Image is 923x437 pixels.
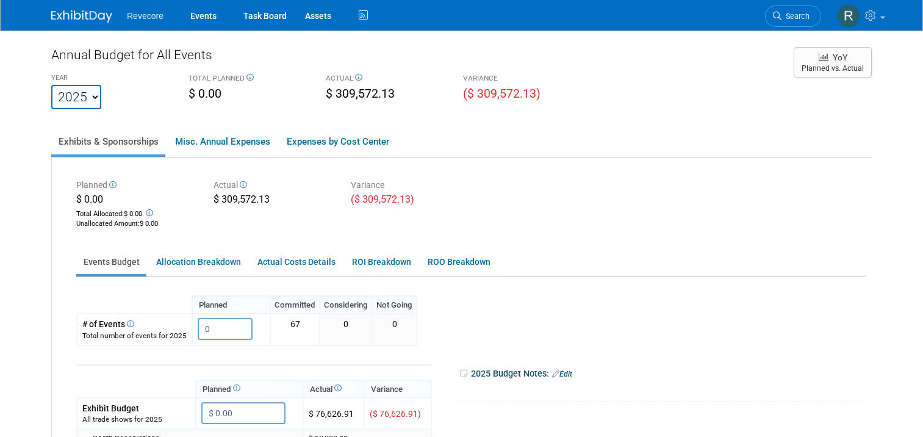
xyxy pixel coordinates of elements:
[214,193,332,209] div: $ 309,572.13
[124,210,142,218] span: $ 0.00
[459,364,864,383] div: 2025 Budget Notes:
[279,129,396,154] a: Expenses by Cost Center
[76,250,146,274] a: Events Budget
[82,331,187,341] div: Total number of events for 2025
[127,11,163,21] span: Revecore
[463,73,582,85] div: VARIANCE
[463,87,541,101] span: ($ 309,572.13)
[270,296,320,314] th: Committed
[51,10,112,23] img: ExhibitDay
[192,296,270,314] th: Planned
[364,380,431,398] th: Variance
[189,73,307,85] div: TOTAL PLANNED
[189,87,221,101] span: $ 0.00
[140,220,158,228] span: $ 0.00
[351,193,414,205] span: ($ 309,572.13)
[82,402,190,414] div: Exhibit Budget
[326,87,395,101] span: $ 309,572.13
[833,52,847,62] span: YoY
[51,129,165,154] a: Exhibits & Sponsorships
[51,73,170,85] div: YEAR
[149,250,248,274] a: Allocation Breakdown
[82,318,187,330] div: # of Events
[781,12,810,21] span: Search
[372,314,417,345] td: 0
[303,380,364,398] th: Actual
[250,250,342,274] a: Actual Costs Details
[76,179,195,193] div: Planned
[303,398,364,429] td: $ 76,626.91
[372,296,417,314] th: Not Going
[351,179,470,193] div: Variance
[82,414,190,425] div: All trade shows for 2025
[345,250,418,274] a: ROI Breakdown
[794,47,872,78] button: YoY Planned vs. Actual
[837,4,860,27] img: Rachael Sires
[370,409,421,419] span: ($ 76,626.91)
[765,5,821,27] a: Search
[168,129,277,154] a: Misc. Annual Expenses
[552,370,572,378] a: Edit
[76,207,195,219] div: Total Allocated:
[51,46,781,70] div: Annual Budget for All Events
[196,380,303,398] th: Planned
[326,73,445,85] div: ACTUAL
[76,219,195,229] div: :
[320,314,372,345] td: 0
[420,250,497,274] a: ROO Breakdown
[270,314,320,345] td: 67
[214,179,332,193] div: Actual
[76,220,138,228] span: Unallocated Amount
[320,296,372,314] th: Considering
[76,193,103,205] span: $ 0.00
